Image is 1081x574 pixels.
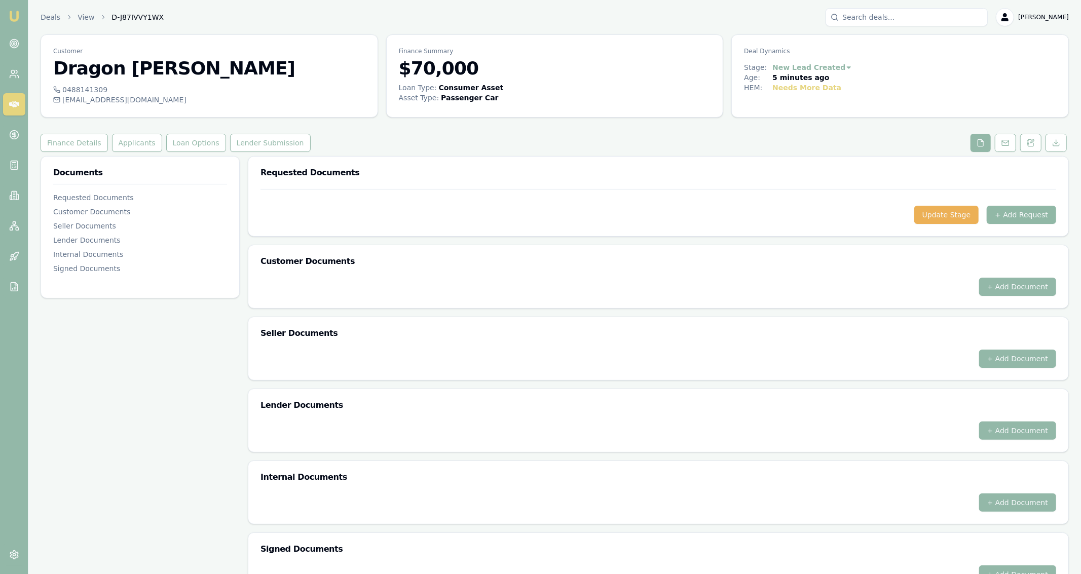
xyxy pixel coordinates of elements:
[744,72,772,83] div: Age:
[110,134,164,152] a: Applicants
[744,47,1056,55] p: Deal Dynamics
[772,83,841,93] div: Needs More Data
[1018,13,1069,21] span: [PERSON_NAME]
[8,10,20,22] img: emu-icon-u.png
[111,12,164,22] span: D-J87IVVY1WX
[53,263,227,274] div: Signed Documents
[979,350,1056,368] button: + Add Document
[260,169,1056,177] h3: Requested Documents
[41,12,164,22] nav: breadcrumb
[260,257,1056,265] h3: Customer Documents
[399,83,437,93] div: Loan Type:
[260,401,1056,409] h3: Lender Documents
[230,134,311,152] button: Lender Submission
[826,8,988,26] input: Search deals
[979,422,1056,440] button: + Add Document
[112,134,162,152] button: Applicants
[399,47,711,55] p: Finance Summary
[772,72,829,83] div: 5 minutes ago
[439,83,504,93] div: Consumer Asset
[979,493,1056,512] button: + Add Document
[41,12,60,22] a: Deals
[53,235,227,245] div: Lender Documents
[441,93,498,103] div: Passenger Car
[399,93,439,103] div: Asset Type :
[772,62,852,72] button: New Lead Created
[399,58,711,79] h3: $70,000
[53,193,227,203] div: Requested Documents
[53,85,365,95] div: 0488141309
[53,169,227,177] h3: Documents
[41,134,110,152] a: Finance Details
[260,473,1056,481] h3: Internal Documents
[260,545,1056,553] h3: Signed Documents
[228,134,313,152] a: Lender Submission
[53,207,227,217] div: Customer Documents
[979,278,1056,296] button: + Add Document
[53,58,365,79] h3: Dragon [PERSON_NAME]
[53,95,365,105] div: [EMAIL_ADDRESS][DOMAIN_NAME]
[53,249,227,259] div: Internal Documents
[166,134,226,152] button: Loan Options
[987,206,1056,224] button: + Add Request
[164,134,228,152] a: Loan Options
[78,12,94,22] a: View
[744,62,772,72] div: Stage:
[53,221,227,231] div: Seller Documents
[260,329,1056,337] h3: Seller Documents
[53,47,365,55] p: Customer
[914,206,979,224] button: Update Stage
[744,83,772,93] div: HEM:
[41,134,108,152] button: Finance Details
